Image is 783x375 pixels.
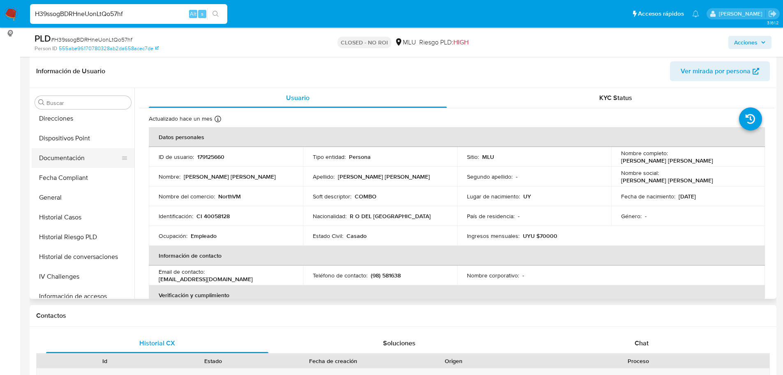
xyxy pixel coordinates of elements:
[197,153,224,161] p: 179125660
[467,212,515,220] p: País de residencia :
[313,212,346,220] p: Nacionalidad :
[467,173,513,180] p: Segundo apellido :
[768,9,777,18] a: Salir
[159,212,193,220] p: Identificación :
[405,357,502,365] div: Origen
[165,357,261,365] div: Estado
[159,193,215,200] p: Nombre del comercio :
[346,232,367,240] p: Casado
[355,193,376,200] p: COMBO
[621,157,713,164] p: [PERSON_NAME] [PERSON_NAME]
[313,173,335,180] p: Apellido :
[196,212,230,220] p: CI 40058128
[371,272,401,279] p: (98) 581638
[645,212,647,220] p: -
[467,193,520,200] p: Lugar de nacimiento :
[621,149,668,157] p: Nombre completo :
[159,232,187,240] p: Ocupación :
[32,267,134,286] button: IV Challenges
[35,45,57,52] b: Person ID
[313,193,351,200] p: Soft descriptor :
[159,173,180,180] p: Nombre :
[621,193,675,200] p: Fecha de nacimiento :
[482,153,494,161] p: MLU
[201,10,203,18] span: s
[621,177,713,184] p: [PERSON_NAME] [PERSON_NAME]
[767,19,779,26] span: 3.161.2
[36,312,770,320] h1: Contactos
[32,128,134,148] button: Dispositivos Point
[513,357,764,365] div: Proceso
[32,188,134,207] button: General
[149,246,765,266] th: Información de contacto
[32,286,134,306] button: Información de accesos
[313,232,343,240] p: Estado Civil :
[621,169,659,177] p: Nombre social :
[286,93,310,102] span: Usuario
[30,9,227,19] input: Buscar usuario o caso...
[32,247,134,267] button: Historial de conversaciones
[467,232,520,240] p: Ingresos mensuales :
[273,357,394,365] div: Fecha de creación
[523,193,531,200] p: UY
[159,275,253,283] p: [EMAIL_ADDRESS][DOMAIN_NAME]
[522,272,524,279] p: -
[32,148,128,168] button: Documentación
[453,37,469,47] span: HIGH
[692,10,699,17] a: Notificaciones
[32,168,134,188] button: Fecha Compliant
[149,285,765,305] th: Verificación y cumplimiento
[670,61,770,81] button: Ver mirada por persona
[207,8,224,20] button: search-icon
[159,153,194,161] p: ID de usuario :
[313,153,346,161] p: Tipo entidad :
[191,232,217,240] p: Empleado
[32,227,134,247] button: Historial Riesgo PLD
[350,212,431,220] p: R O DEL [GEOGRAPHIC_DATA]
[395,38,416,47] div: MLU
[36,67,105,75] h1: Información de Usuario
[184,173,276,180] p: [PERSON_NAME] [PERSON_NAME]
[57,357,153,365] div: Id
[734,36,758,49] span: Acciones
[149,127,765,147] th: Datos personales
[51,35,132,44] span: # H39ssogBDRHneUonLtQo57hf
[149,115,212,123] p: Actualizado hace un mes
[679,193,696,200] p: [DATE]
[159,268,205,275] p: Email de contacto :
[467,272,519,279] p: Nombre corporativo :
[59,45,159,52] a: 555abe96170780328ab2da658acec7de
[719,10,765,18] p: giorgio.franco@mercadolibre.com
[35,32,51,45] b: PLD
[349,153,371,161] p: Persona
[139,338,175,348] span: Historial CX
[419,38,469,47] span: Riesgo PLD:
[32,109,134,128] button: Direcciones
[518,212,520,220] p: -
[516,173,517,180] p: -
[337,37,391,48] p: CLOSED - NO ROI
[728,36,771,49] button: Acciones
[621,212,642,220] p: Género :
[635,338,649,348] span: Chat
[338,173,430,180] p: [PERSON_NAME] [PERSON_NAME]
[32,207,134,227] button: Historial Casos
[46,99,128,107] input: Buscar
[638,9,684,18] span: Accesos rápidos
[599,93,632,102] span: KYC Status
[523,232,557,240] p: UYU $70000
[681,61,751,81] span: Ver mirada por persona
[218,193,241,200] p: NorthVM
[467,153,479,161] p: Sitio :
[190,10,196,18] span: Alt
[313,272,367,279] p: Teléfono de contacto :
[383,338,416,348] span: Soluciones
[38,99,45,106] button: Buscar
